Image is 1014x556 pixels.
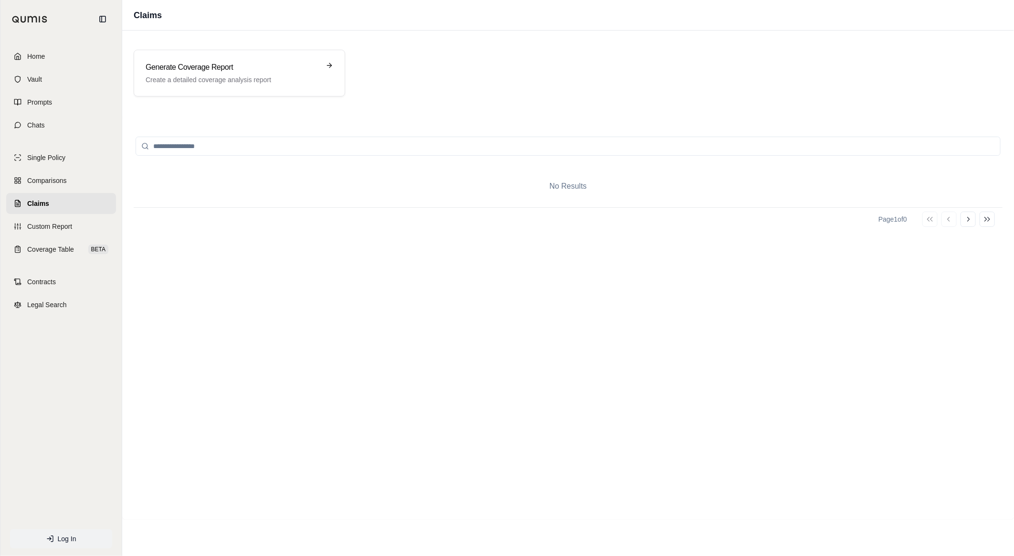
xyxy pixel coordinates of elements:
h1: Claims [134,9,162,22]
a: Coverage TableBETA [6,239,116,260]
a: Comparisons [6,170,116,191]
a: Log In [10,529,112,548]
span: Coverage Table [27,245,74,254]
a: Chats [6,115,116,136]
span: Contracts [27,277,56,287]
a: Home [6,46,116,67]
span: Claims [27,199,49,208]
a: Legal Search [6,294,116,315]
span: Chats [27,120,45,130]
button: Collapse sidebar [95,11,110,27]
h3: Generate Coverage Report [146,62,320,73]
span: Vault [27,75,42,84]
div: Page 1 of 0 [878,214,907,224]
a: Custom Report [6,216,116,237]
span: Comparisons [27,176,66,185]
a: Vault [6,69,116,90]
p: Create a detailed coverage analysis report [146,75,320,85]
img: Qumis Logo [12,16,48,23]
span: Log In [58,534,76,544]
span: Prompts [27,97,52,107]
a: Contracts [6,271,116,292]
span: Home [27,52,45,61]
span: Custom Report [27,222,72,231]
span: Single Policy [27,153,65,162]
span: Legal Search [27,300,67,310]
a: Prompts [6,92,116,113]
span: BETA [88,245,108,254]
a: Claims [6,193,116,214]
a: Single Policy [6,147,116,168]
div: No Results [134,165,1003,207]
